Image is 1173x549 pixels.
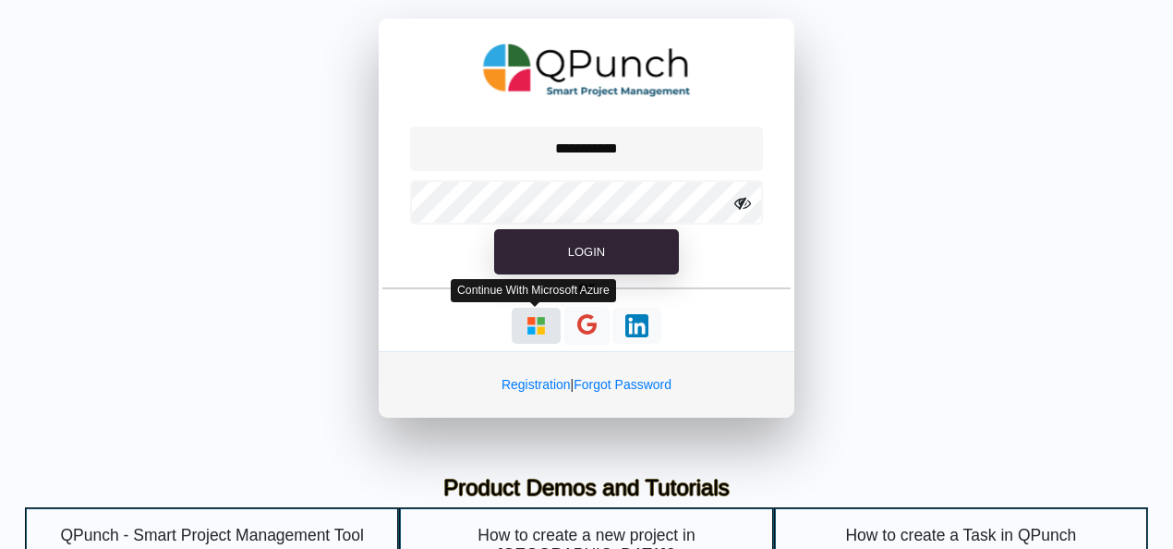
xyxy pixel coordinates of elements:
button: Continue With LinkedIn [612,308,661,344]
img: QPunch [483,37,691,104]
img: Loading... [625,314,648,337]
div: | [379,351,794,418]
img: Loading... [525,314,548,337]
a: Registration [502,377,571,392]
h3: Product Demos and Tutorials [39,475,1134,502]
button: Continue With Google [564,307,610,345]
button: Login [494,229,679,275]
h5: QPunch - Smart Project Management Tool [43,526,381,545]
div: Continue With Microsoft Azure [451,279,616,302]
a: Forgot Password [574,377,671,392]
span: Login [568,245,605,259]
h5: How to create a Task in QPunch [792,526,1130,545]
